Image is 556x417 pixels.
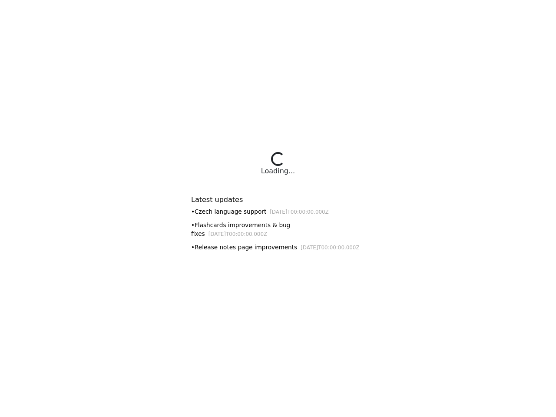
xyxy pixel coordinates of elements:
[191,221,365,238] div: • Flashcards improvements & bug fixes
[191,207,365,216] div: • Czech language support
[208,231,268,237] small: [DATE]T00:00:00.000Z
[301,245,360,251] small: [DATE]T00:00:00.000Z
[261,166,295,176] div: Loading...
[270,209,329,215] small: [DATE]T00:00:00.000Z
[191,243,365,252] div: • Release notes page improvements
[191,195,365,204] h6: Latest updates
